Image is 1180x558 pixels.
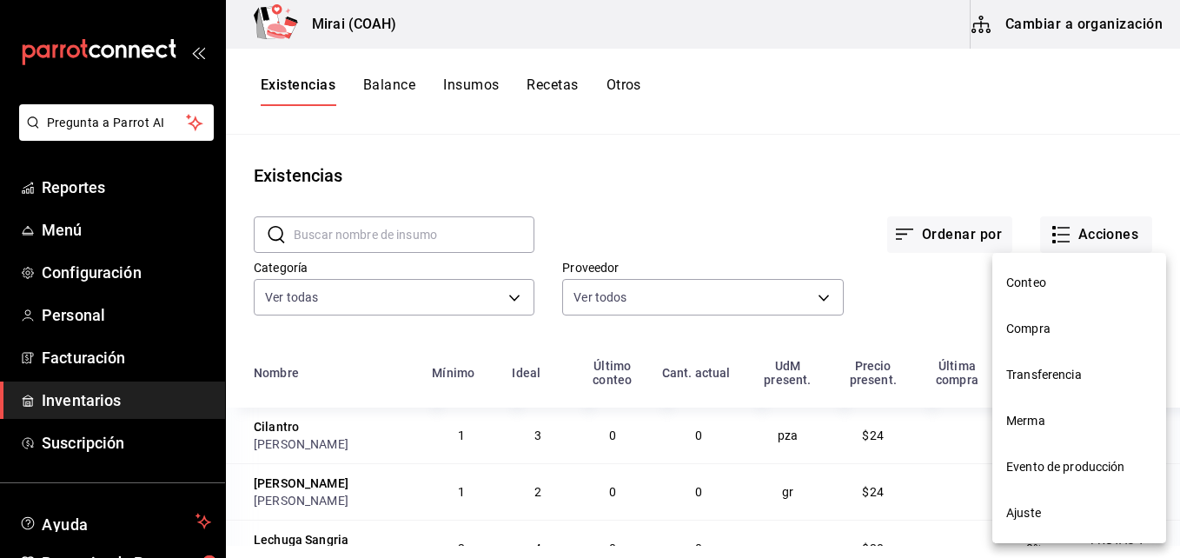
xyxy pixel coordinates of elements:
[1006,366,1152,384] span: Transferencia
[1006,274,1152,292] span: Conteo
[1006,504,1152,522] span: Ajuste
[1006,320,1152,338] span: Compra
[1006,412,1152,430] span: Merma
[1006,458,1152,476] span: Evento de producción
